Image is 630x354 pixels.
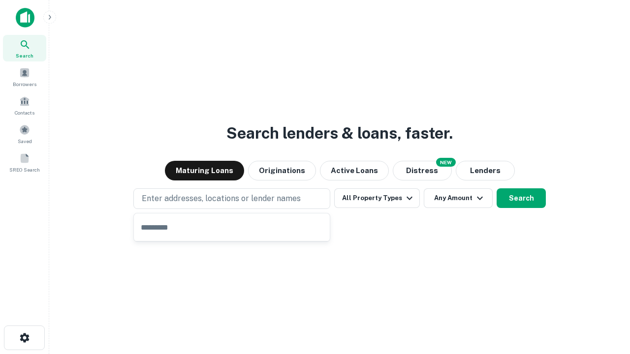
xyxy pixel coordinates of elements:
span: SREO Search [9,166,40,174]
button: Active Loans [320,161,389,180]
button: Originations [248,161,316,180]
button: Maturing Loans [165,161,244,180]
button: Lenders [456,161,515,180]
span: Saved [18,137,32,145]
iframe: Chat Widget [581,275,630,323]
h3: Search lenders & loans, faster. [226,121,453,145]
a: SREO Search [3,149,46,176]
button: Search [497,188,546,208]
a: Contacts [3,92,46,118]
button: Search distressed loans with lien and other non-mortgage details. [393,161,452,180]
img: capitalize-icon.png [16,8,34,28]
a: Borrowers [3,63,46,90]
a: Saved [3,120,46,147]
button: Any Amount [424,188,493,208]
a: Search [3,35,46,61]
p: Enter addresses, locations or lender names [142,193,301,205]
div: NEW [436,158,456,167]
button: Enter addresses, locations or lender names [133,188,330,209]
button: All Property Types [334,188,420,208]
span: Contacts [15,109,34,117]
span: Borrowers [13,80,36,88]
span: Search [16,52,33,59]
